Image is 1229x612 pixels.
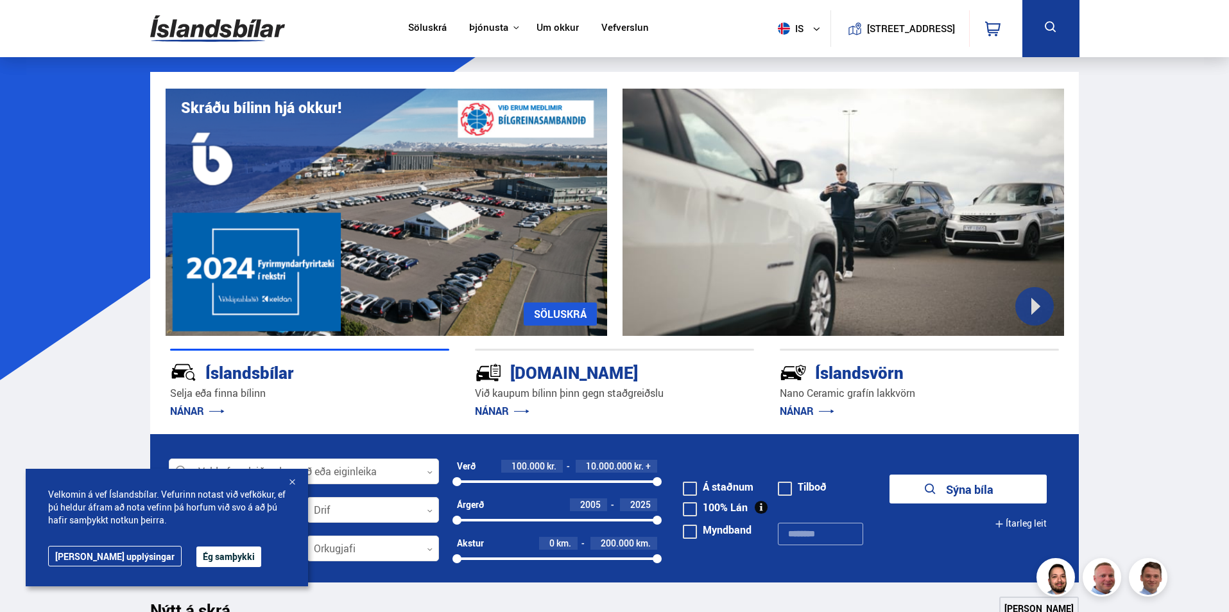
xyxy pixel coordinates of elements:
[601,537,634,549] span: 200.000
[780,360,1013,383] div: Íslandsvörn
[683,482,753,492] label: Á staðnum
[1038,560,1077,599] img: nhp88E3Fdnt1Opn2.png
[778,22,790,35] img: svg+xml;base64,PHN2ZyB4bWxucz0iaHR0cDovL3d3dy53My5vcmcvMjAwMC9zdmciIHdpZHRoPSI1MTIiIGhlaWdodD0iNT...
[580,498,601,511] span: 2005
[646,461,651,471] span: +
[634,461,644,471] span: kr.
[457,461,476,471] div: Verð
[457,538,484,548] div: Akstur
[48,488,286,527] span: Velkomin á vef Íslandsbílar. Vefurinn notast við vefkökur, ef þú heldur áfram að nota vefinn þá h...
[838,10,962,47] a: [STREET_ADDRESS]
[475,359,502,386] img: tr5P-W3DuiFaO7aO.svg
[601,22,649,35] a: Vefverslun
[778,482,827,492] label: Tilboð
[170,359,197,386] img: JRvxyua_JYH6wB4c.svg
[683,525,752,535] label: Myndband
[475,360,709,383] div: [DOMAIN_NAME]
[636,538,651,548] span: km.
[780,404,834,418] a: NÁNAR
[556,538,571,548] span: km.
[196,546,261,567] button: Ég samþykki
[995,509,1047,538] button: Ítarleg leit
[524,302,597,326] a: SÖLUSKRÁ
[469,22,508,34] button: Þjónusta
[408,22,447,35] a: Söluskrá
[48,546,182,566] a: [PERSON_NAME] upplýsingar
[150,8,285,49] img: G0Ugv5HjCgRt.svg
[890,475,1047,503] button: Sýna bíla
[547,461,556,471] span: kr.
[170,386,449,401] p: Selja eða finna bílinn
[683,502,748,512] label: 100% Lán
[780,359,807,386] img: -Svtn6bYgwAsiwNX.svg
[549,537,554,549] span: 0
[537,22,579,35] a: Um okkur
[630,498,651,511] span: 2025
[170,360,404,383] div: Íslandsbílar
[773,10,830,48] button: is
[475,404,529,418] a: NÁNAR
[1131,560,1169,599] img: FbJEzSuNWCJXmdc-.webp
[457,500,484,510] div: Árgerð
[586,460,632,472] span: 10.000.000
[773,22,805,35] span: is
[511,460,545,472] span: 100.000
[872,23,950,34] button: [STREET_ADDRESS]
[170,404,225,418] a: NÁNAR
[181,99,341,116] h1: Skráðu bílinn hjá okkur!
[780,386,1059,401] p: Nano Ceramic grafín lakkvörn
[1085,560,1123,599] img: siFngHWaQ9KaOqBr.png
[166,89,607,336] img: eKx6w-_Home_640_.png
[475,386,754,401] p: Við kaupum bílinn þinn gegn staðgreiðslu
